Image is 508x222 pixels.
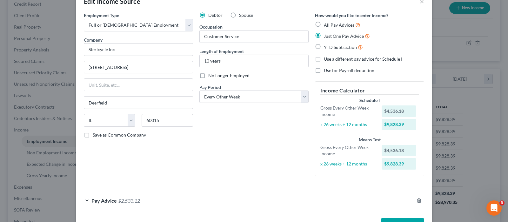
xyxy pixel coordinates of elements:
[324,56,402,62] span: Use a different pay advice for Schedule I
[320,137,419,143] div: Means Test
[239,12,253,18] span: Spouse
[315,12,388,19] label: How would you like to enter income?
[93,132,146,138] span: Save as Common Company
[382,105,417,117] div: $4,536.18
[84,37,103,43] span: Company
[208,73,250,78] span: No Longer Employed
[84,79,193,91] input: Unit, Suite, etc...
[382,145,417,156] div: $4,536.18
[84,13,119,18] span: Employment Type
[317,161,378,167] div: x 26 weeks ÷ 12 months
[208,12,223,18] span: Debtor
[317,105,378,118] div: Gross Every Other Week Income
[499,200,505,205] span: 3
[200,55,308,67] input: ex: 2 years
[324,22,354,28] span: All Pay Advices
[84,97,193,109] input: Enter city...
[199,84,221,90] span: Pay Period
[84,43,193,56] input: Search company by name...
[84,61,193,73] input: Enter address...
[118,198,140,204] span: $2,533.12
[486,200,502,216] iframe: Intercom live chat
[91,198,117,204] span: Pay Advice
[199,48,244,55] label: Length of Employment
[199,24,223,30] label: Occupation
[320,97,419,104] div: Schedule I
[382,119,417,130] div: $9,828.39
[200,30,308,43] input: --
[320,87,419,95] h5: Income Calculator
[324,68,374,73] span: Use for Payroll deduction
[317,144,378,157] div: Gross Every Other Week Income
[317,121,378,128] div: x 26 weeks ÷ 12 months
[142,114,193,127] input: Enter zip...
[324,44,357,50] span: YTD Subtraction
[382,158,417,170] div: $9,828.39
[324,33,364,39] span: Just One Pay Advice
